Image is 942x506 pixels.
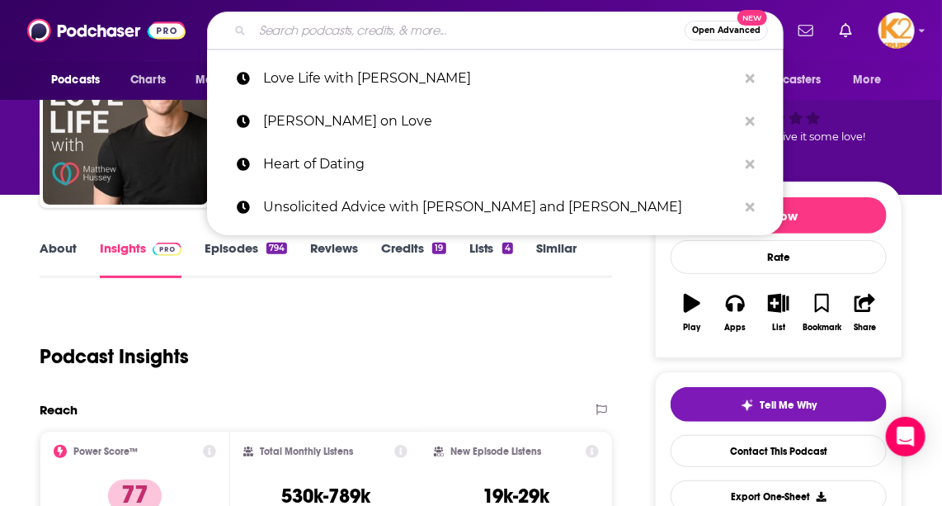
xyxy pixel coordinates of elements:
button: Open AdvancedNew [685,21,768,40]
div: Open Intercom Messenger [886,417,926,456]
div: Bookmark [803,323,841,333]
a: Episodes794 [205,240,287,278]
span: Logged in as K2Krupp [878,12,915,49]
span: Tell Me Why [761,399,817,412]
span: More [854,69,882,92]
a: Show notifications dropdown [833,17,859,45]
button: open menu [842,64,902,96]
p: Unsolicited Advice with Ashley and Taryne [263,186,737,229]
p: Love Life with Matthew Hussey [263,57,737,100]
button: List [757,283,800,343]
input: Search podcasts, credits, & more... [252,17,685,44]
img: tell me why sparkle [741,399,754,412]
button: tell me why sparkleTell Me Why [671,387,887,422]
h2: New Episode Listens [450,446,541,457]
h2: Power Score™ [73,446,138,457]
a: Similar [536,240,577,278]
button: Share [844,283,887,343]
div: 19 [432,243,445,254]
a: About [40,240,77,278]
div: 4 [502,243,513,254]
a: Love Life with [PERSON_NAME] [207,57,784,100]
img: Podchaser Pro [153,243,181,256]
span: Charts [130,69,166,92]
a: Reviews [310,240,358,278]
div: Rate [671,240,887,274]
span: Open Advanced [692,26,761,35]
a: InsightsPodchaser Pro [100,240,181,278]
a: Contact This Podcast [671,435,887,467]
span: Monitoring [195,69,254,92]
button: Apps [714,283,756,343]
p: Heart of Dating [263,143,737,186]
a: [PERSON_NAME] on Love [207,100,784,143]
div: 794 [266,243,287,254]
div: Search podcasts, credits, & more... [207,12,784,50]
h1: Podcast Insights [40,344,189,369]
button: open menu [184,64,276,96]
img: Podchaser - Follow, Share and Rate Podcasts [27,15,186,46]
h2: Reach [40,402,78,418]
a: Show notifications dropdown [792,17,820,45]
button: open menu [732,64,845,96]
p: Jillian on Love [263,100,737,143]
span: New [737,10,767,26]
button: open menu [40,64,121,96]
a: Unsolicited Advice with [PERSON_NAME] and [PERSON_NAME] [207,186,784,229]
div: Apps [725,323,747,333]
button: Play [671,283,714,343]
div: List [772,323,785,333]
a: Charts [120,64,176,96]
button: Show profile menu [878,12,915,49]
div: Play [684,323,701,333]
h2: Total Monthly Listens [260,446,353,457]
button: Bookmark [800,283,843,343]
img: Love Life With Matthew Hussey [43,40,208,205]
a: Lists4 [469,240,513,278]
a: Heart of Dating [207,143,784,186]
a: Credits19 [381,240,445,278]
img: User Profile [878,12,915,49]
div: Share [854,323,876,333]
span: Podcasts [51,69,100,92]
